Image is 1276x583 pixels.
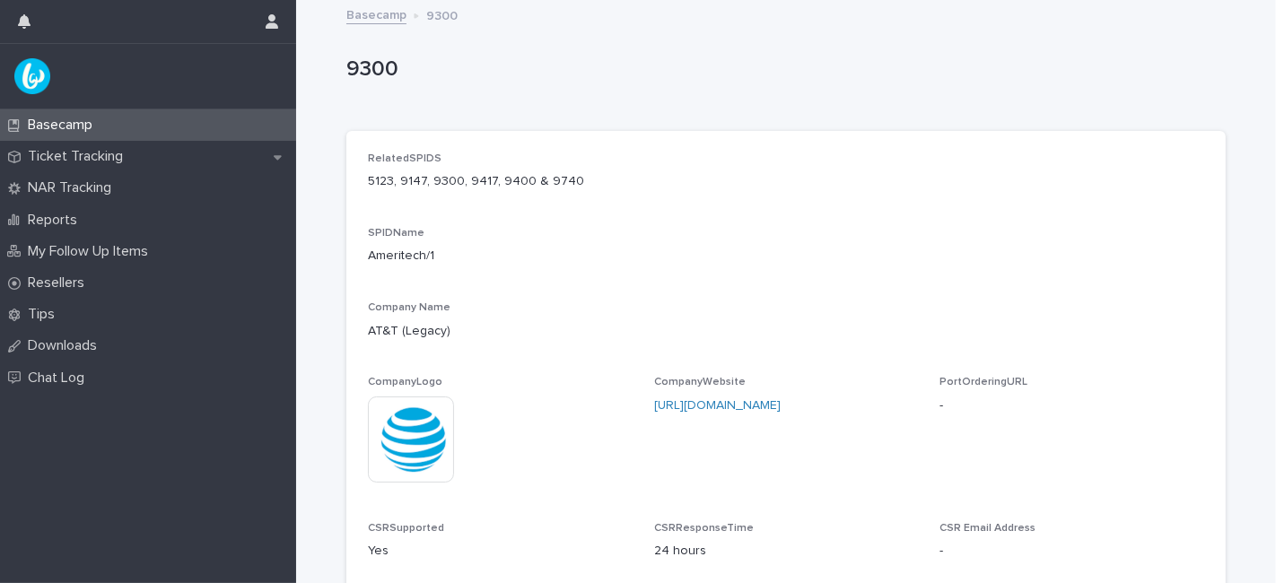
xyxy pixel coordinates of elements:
p: Reports [21,212,92,229]
p: - [940,396,1204,415]
span: CSRSupported [368,523,444,534]
p: 24 hours [654,542,919,561]
span: Company Name [368,302,450,313]
p: Downloads [21,337,111,354]
span: CSRResponseTime [654,523,754,534]
p: 9300 [426,4,458,24]
p: - [940,542,1204,561]
p: My Follow Up Items [21,243,162,260]
p: Ameritech/1 [368,247,633,265]
img: UPKZpZA3RCu7zcH4nw8l [14,58,50,94]
p: Ticket Tracking [21,148,137,165]
p: NAR Tracking [21,179,126,196]
p: Resellers [21,274,99,291]
p: 5123, 9147, 9300, 9417, 9400 & 9740 [368,172,1204,191]
p: Basecamp [21,117,107,134]
span: PortOrderingURL [940,377,1027,387]
span: SPIDName [368,228,424,239]
p: Chat Log [21,370,99,387]
a: [URL][DOMAIN_NAME] [654,399,781,412]
p: AT&T (Legacy) [368,322,1204,341]
p: Yes [368,542,633,561]
span: CSR Email Address [940,523,1036,534]
span: CompanyLogo [368,377,442,387]
a: Basecamp [346,4,406,24]
p: 9300 [346,57,1219,83]
p: Tips [21,306,69,323]
span: RelatedSPIDS [368,153,441,164]
span: CompanyWebsite [654,377,746,387]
